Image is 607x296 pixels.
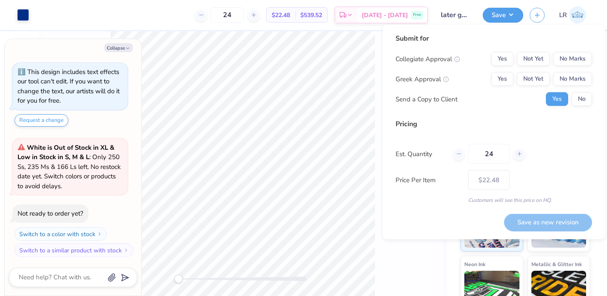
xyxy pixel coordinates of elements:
[553,52,592,66] button: No Marks
[517,72,550,86] button: Not Yet
[464,260,485,269] span: Neon Ink
[396,119,592,129] div: Pricing
[531,260,582,269] span: Metallic & Glitter Ink
[396,94,457,104] div: Send a Copy to Client
[468,144,510,164] input: – –
[483,8,523,23] button: Save
[18,143,114,162] strong: White is Out of Stock in XL & Low in Stock in S, M & L
[396,54,460,64] div: Collegiate Approval
[18,209,83,218] div: Not ready to order yet?
[491,52,513,66] button: Yes
[18,143,121,190] span: : Only 250 Ss, 235 Ms & 166 Ls left. No restock date yet. Switch colors or products to avoid delays.
[97,231,102,237] img: Switch to a color with stock
[396,33,592,44] div: Submit for
[396,175,462,185] label: Price Per Item
[211,7,244,23] input: – –
[396,196,592,204] div: Customers will see this price on HQ.
[300,11,322,20] span: $539.52
[553,72,592,86] button: No Marks
[272,11,290,20] span: $22.48
[572,92,592,106] button: No
[413,12,421,18] span: Free
[555,6,590,24] a: LR
[174,275,183,283] div: Accessibility label
[396,149,446,159] label: Est. Quantity
[18,68,120,105] div: This design includes text effects our tool can't edit. If you want to change the text, our artist...
[123,248,129,253] img: Switch to a similar product with stock
[396,74,449,84] div: Greek Approval
[15,227,107,241] button: Switch to a color with stock
[491,72,513,86] button: Yes
[15,114,68,127] button: Request a change
[517,52,550,66] button: Not Yet
[434,6,476,24] input: Untitled Design
[559,10,567,20] span: LR
[104,43,133,52] button: Collapse
[546,92,568,106] button: Yes
[569,6,586,24] img: Lyndsey Roth
[362,11,408,20] span: [DATE] - [DATE]
[15,243,133,257] button: Switch to a similar product with stock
